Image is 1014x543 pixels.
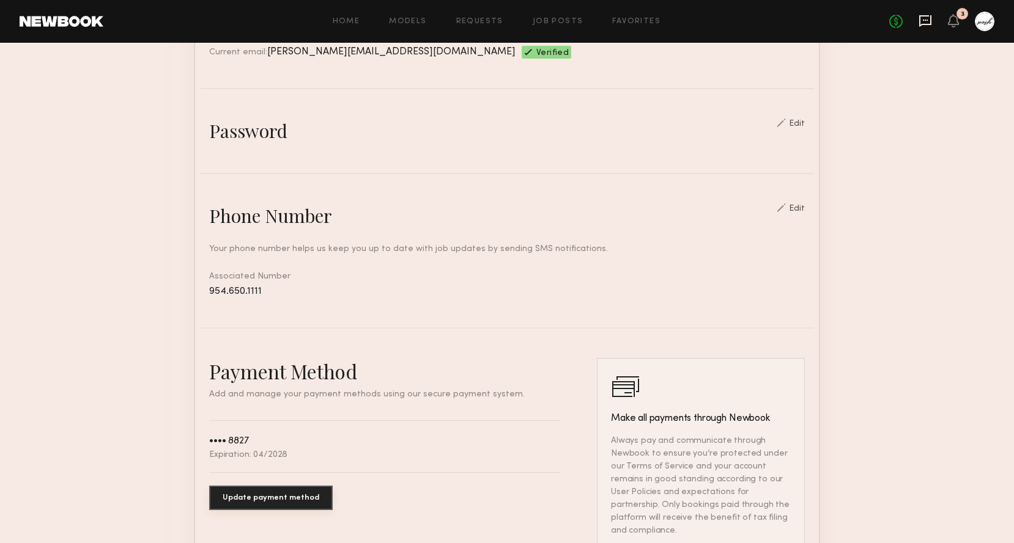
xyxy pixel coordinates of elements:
div: Edit [789,120,805,128]
div: Your phone number helps us keep you up to date with job updates by sending SMS notifications. [209,242,805,255]
p: Add and manage your payment methods using our secure payment system. [209,390,560,399]
a: Job Posts [533,18,583,26]
h2: Payment Method [209,358,560,384]
div: Current email: [209,46,516,59]
div: Edit [789,205,805,213]
div: •••• 8827 [209,436,249,446]
button: Update payment method [209,486,333,510]
div: Expiration: 04/2028 [209,451,287,459]
a: Home [333,18,360,26]
h3: Make all payments through Newbook [611,411,791,426]
div: Password [209,118,287,143]
p: Always pay and communicate through Newbook to ensure you’re protected under our Terms of Service ... [611,434,791,537]
div: Associated Number [209,270,805,298]
div: 3 [961,11,964,18]
span: 954.650.1111 [209,286,262,296]
a: Requests [456,18,503,26]
div: Phone Number [209,203,332,228]
span: Verified [536,49,569,59]
a: Favorites [612,18,661,26]
span: [PERSON_NAME][EMAIL_ADDRESS][DOMAIN_NAME] [267,47,516,57]
a: Models [389,18,426,26]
